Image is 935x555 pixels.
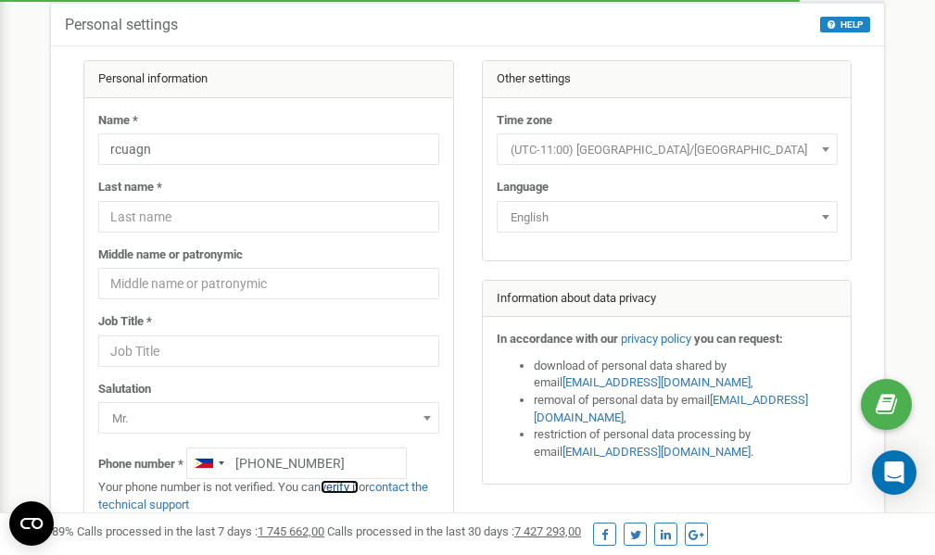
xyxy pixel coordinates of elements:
[98,480,428,511] a: contact the technical support
[98,402,439,434] span: Mr.
[562,375,751,389] a: [EMAIL_ADDRESS][DOMAIN_NAME]
[534,358,838,392] li: download of personal data shared by email ,
[98,479,439,513] p: Your phone number is not verified. You can or
[534,393,808,424] a: [EMAIL_ADDRESS][DOMAIN_NAME]
[483,281,852,318] div: Information about data privacy
[497,133,838,165] span: (UTC-11:00) Pacific/Midway
[65,17,178,33] h5: Personal settings
[98,456,183,473] label: Phone number *
[497,332,618,346] strong: In accordance with our
[9,501,54,546] button: Open CMP widget
[258,524,324,538] u: 1 745 662,00
[497,112,552,130] label: Time zone
[98,133,439,165] input: Name
[98,381,151,398] label: Salutation
[84,61,453,98] div: Personal information
[534,426,838,460] li: restriction of personal data processing by email .
[503,205,831,231] span: English
[98,268,439,299] input: Middle name or patronymic
[98,313,152,331] label: Job Title *
[503,137,831,163] span: (UTC-11:00) Pacific/Midway
[98,112,138,130] label: Name *
[327,524,581,538] span: Calls processed in the last 30 days :
[497,179,549,196] label: Language
[872,450,916,495] div: Open Intercom Messenger
[98,335,439,367] input: Job Title
[621,332,691,346] a: privacy policy
[77,524,324,538] span: Calls processed in the last 7 days :
[186,448,407,479] input: +1-800-555-55-55
[321,480,359,494] a: verify it
[187,448,230,478] div: Telephone country code
[483,61,852,98] div: Other settings
[514,524,581,538] u: 7 427 293,00
[534,392,838,426] li: removal of personal data by email ,
[694,332,783,346] strong: you can request:
[562,445,751,459] a: [EMAIL_ADDRESS][DOMAIN_NAME]
[98,246,243,264] label: Middle name or patronymic
[497,201,838,233] span: English
[98,179,162,196] label: Last name *
[105,406,433,432] span: Mr.
[98,201,439,233] input: Last name
[820,17,870,32] button: HELP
